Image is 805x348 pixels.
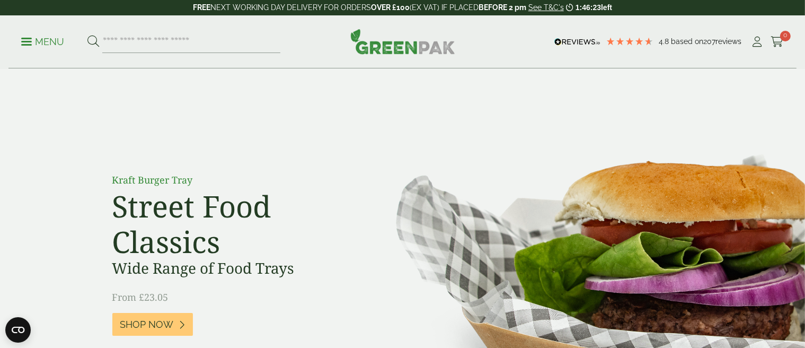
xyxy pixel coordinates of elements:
[771,34,784,50] a: 0
[112,173,351,187] p: Kraft Burger Tray
[751,37,764,47] i: My Account
[193,3,210,12] strong: FREE
[671,37,703,46] span: Based on
[112,188,351,259] h2: Street Food Classics
[659,37,671,46] span: 4.8
[601,3,612,12] span: left
[771,37,784,47] i: Cart
[5,317,31,343] button: Open CMP widget
[780,31,791,41] span: 0
[371,3,410,12] strong: OVER £100
[21,36,64,46] a: Menu
[350,29,455,54] img: GreenPak Supplies
[112,313,193,336] a: Shop Now
[112,291,169,303] span: From £23.05
[112,259,351,277] h3: Wide Range of Food Trays
[715,37,741,46] span: reviews
[703,37,715,46] span: 207
[21,36,64,48] p: Menu
[606,37,653,46] div: 4.79 Stars
[528,3,564,12] a: See T&C's
[576,3,601,12] span: 1:46:23
[120,319,174,330] span: Shop Now
[479,3,526,12] strong: BEFORE 2 pm
[554,38,600,46] img: REVIEWS.io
